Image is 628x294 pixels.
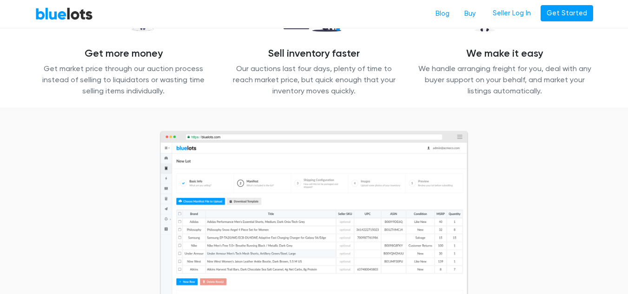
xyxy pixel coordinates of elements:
h4: We make it easy [416,48,593,60]
a: Get Started [541,5,593,22]
a: Seller Log In [487,5,537,22]
a: Blog [428,5,457,23]
p: We handle arranging freight for you, deal with any buyer support on your behalf, and market your ... [416,63,593,97]
h4: Sell inventory faster [226,48,403,60]
p: Get market price through our auction process instead of selling to liquidators or wasting time se... [35,63,212,97]
h4: Get more money [35,48,212,60]
p: Our auctions last four days, plenty of time to reach market price, but quick enough that your inv... [226,63,403,97]
a: BlueLots [35,7,93,20]
a: Buy [457,5,483,23]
